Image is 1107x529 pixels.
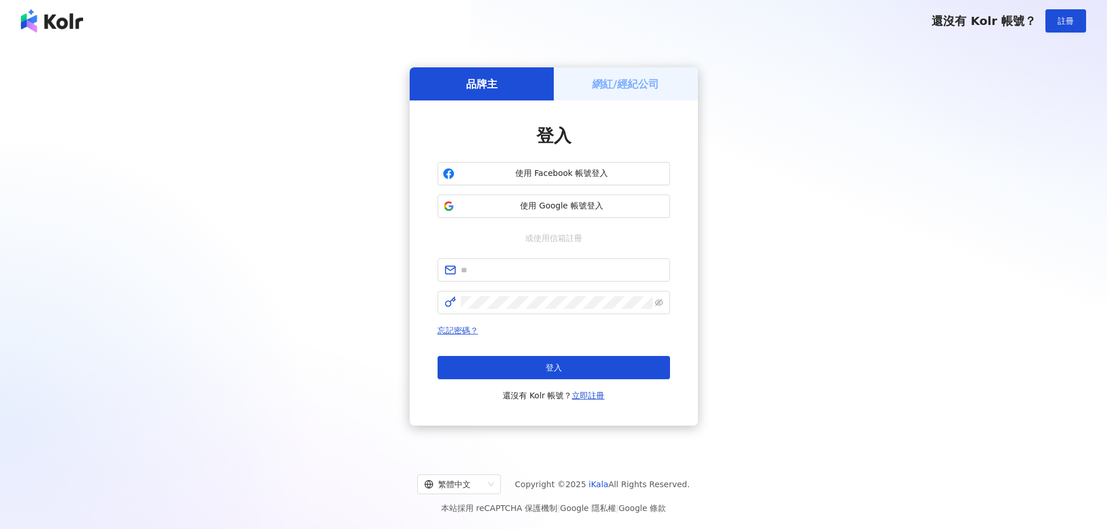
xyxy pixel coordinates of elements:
[459,168,665,179] span: 使用 Facebook 帳號登入
[438,195,670,218] button: 使用 Google 帳號登入
[438,326,478,335] a: 忘記密碼？
[424,475,483,494] div: 繁體中文
[560,503,616,513] a: Google 隱私權
[515,477,690,491] span: Copyright © 2025 All Rights Reserved.
[1058,16,1074,26] span: 註冊
[557,503,560,513] span: |
[616,503,619,513] span: |
[459,200,665,212] span: 使用 Google 帳號登入
[21,9,83,33] img: logo
[655,298,663,307] span: eye-invisible
[438,356,670,379] button: 登入
[438,162,670,185] button: 使用 Facebook 帳號登入
[589,480,608,489] a: iKala
[1045,9,1086,33] button: 註冊
[503,388,605,402] span: 還沒有 Kolr 帳號？
[441,501,666,515] span: 本站採用 reCAPTCHA 保護機制
[592,77,659,91] h5: 網紅/經紀公司
[466,77,497,91] h5: 品牌主
[572,391,604,400] a: 立即註冊
[536,125,571,146] span: 登入
[932,14,1036,28] span: 還沒有 Kolr 帳號？
[618,503,666,513] a: Google 條款
[546,363,562,372] span: 登入
[517,232,590,244] span: 或使用信箱註冊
